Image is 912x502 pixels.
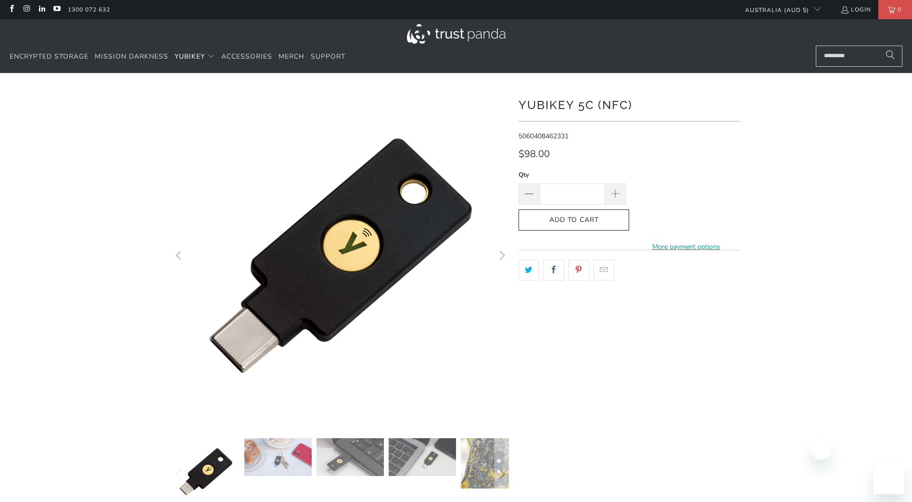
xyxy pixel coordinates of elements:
iframe: Close message [811,441,831,460]
button: Search [878,46,902,67]
a: Support [311,46,345,68]
a: Accessories [221,46,272,68]
a: Trust Panda Australia on Facebook [7,6,15,13]
span: YubiKey [175,52,205,61]
span: Accessories [221,52,272,61]
span: Merch [279,52,304,61]
a: Share this on Facebook [544,260,564,280]
img: YubiKey 5C (NFC) - Trust Panda [389,438,456,476]
summary: YubiKey [175,46,215,68]
a: More payment options [632,242,740,252]
input: Search... [816,46,902,67]
a: Login [840,4,871,15]
span: $98.00 [519,147,550,160]
a: 1300 072 632 [68,4,110,15]
label: Qty [519,170,626,180]
span: Add to Cart [529,216,619,224]
img: Trust Panda Australia [407,24,506,44]
a: Share this on Twitter [519,260,539,280]
span: Encrypted Storage [10,52,89,61]
a: Merch [279,46,304,68]
button: Previous [172,87,187,424]
a: YubiKey 5C (NFC) - Trust Panda [172,87,509,424]
nav: Translation missing: en.navigation.header.main_nav [10,46,345,68]
a: Trust Panda Australia on LinkedIn [38,6,46,13]
a: Trust Panda Australia on YouTube [52,6,61,13]
a: Encrypted Storage [10,46,89,68]
img: YubiKey 5C (NFC) - Trust Panda [317,438,384,476]
img: YubiKey 5C (NFC) - Trust Panda [244,438,312,476]
img: YubiKey 5C (NFC) - Trust Panda [461,438,528,489]
a: Mission Darkness [95,46,168,68]
span: Mission Darkness [95,52,168,61]
span: Support [311,52,345,61]
span: 5060408462331 [519,132,569,141]
button: Add to Cart [519,209,629,231]
button: Next [494,87,509,424]
h1: YubiKey 5C (NFC) [519,95,740,114]
a: Share this on Pinterest [569,260,589,280]
a: Trust Panda Australia on Instagram [22,6,30,13]
iframe: Button to launch messaging window [874,464,904,494]
a: Email this to a friend [594,260,614,280]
